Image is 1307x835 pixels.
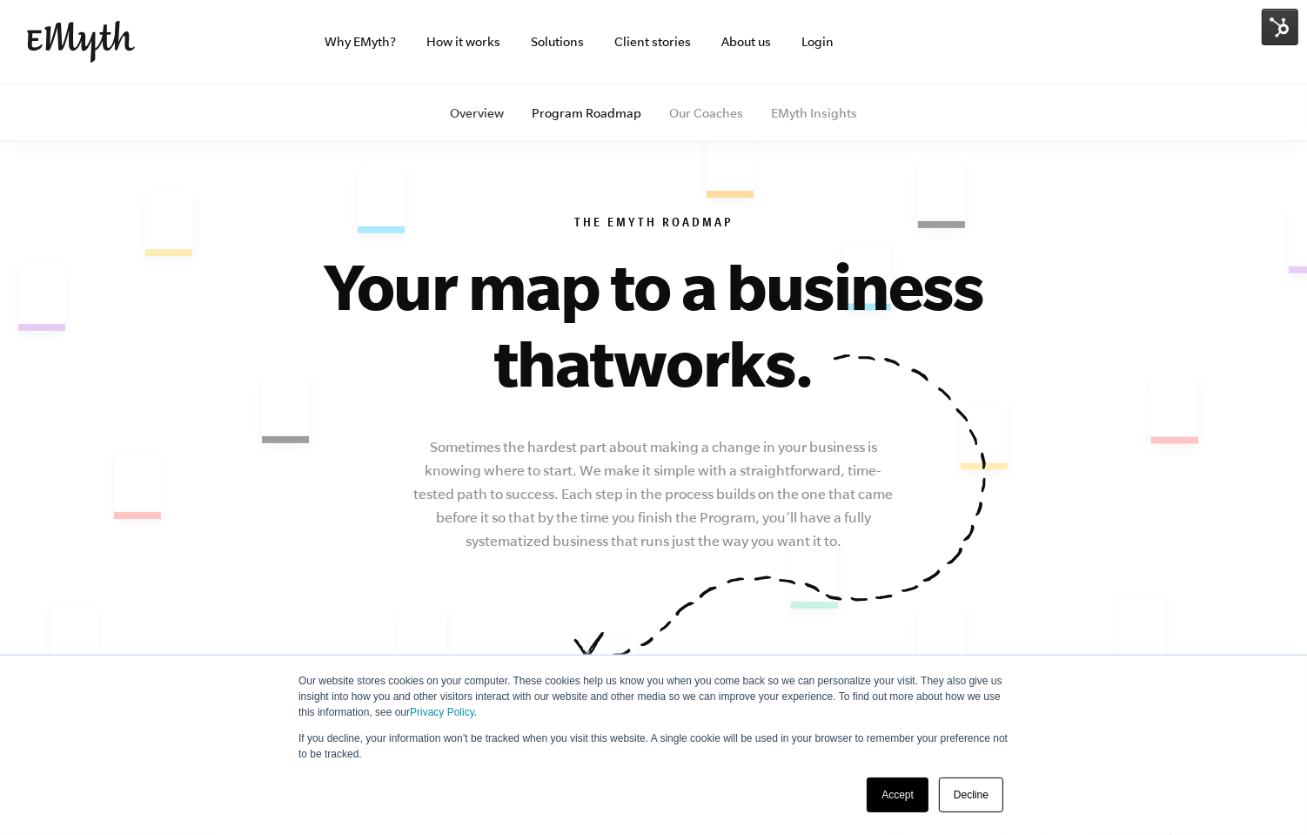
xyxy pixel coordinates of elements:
a: Privacy Policy [410,706,474,718]
a: Program Roadmap [532,106,641,120]
a: Decline [939,778,1003,812]
img: EMyth [27,21,135,63]
h6: The EMyth Roadmap [124,216,1183,233]
iframe: Embedded CTA [906,23,1089,60]
a: Accept [867,778,928,812]
a: Our Coaches [669,106,743,120]
a: Overview [450,106,504,120]
span: works. [613,326,814,399]
p: If you decline, your information won’t be tracked when you visit this website. A single cookie wi... [298,731,1009,762]
p: Sometimes the hardest part about making a change in your business is knowing where to start. We m... [411,435,896,553]
iframe: Embedded CTA [1097,23,1280,60]
img: HubSpot Tools Menu Toggle [1262,9,1298,45]
h1: Your map to a business that [271,247,1036,401]
a: EMyth Insights [771,106,857,120]
p: Our website stores cookies on your computer. These cookies help us know you when you come back so... [298,673,1009,720]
